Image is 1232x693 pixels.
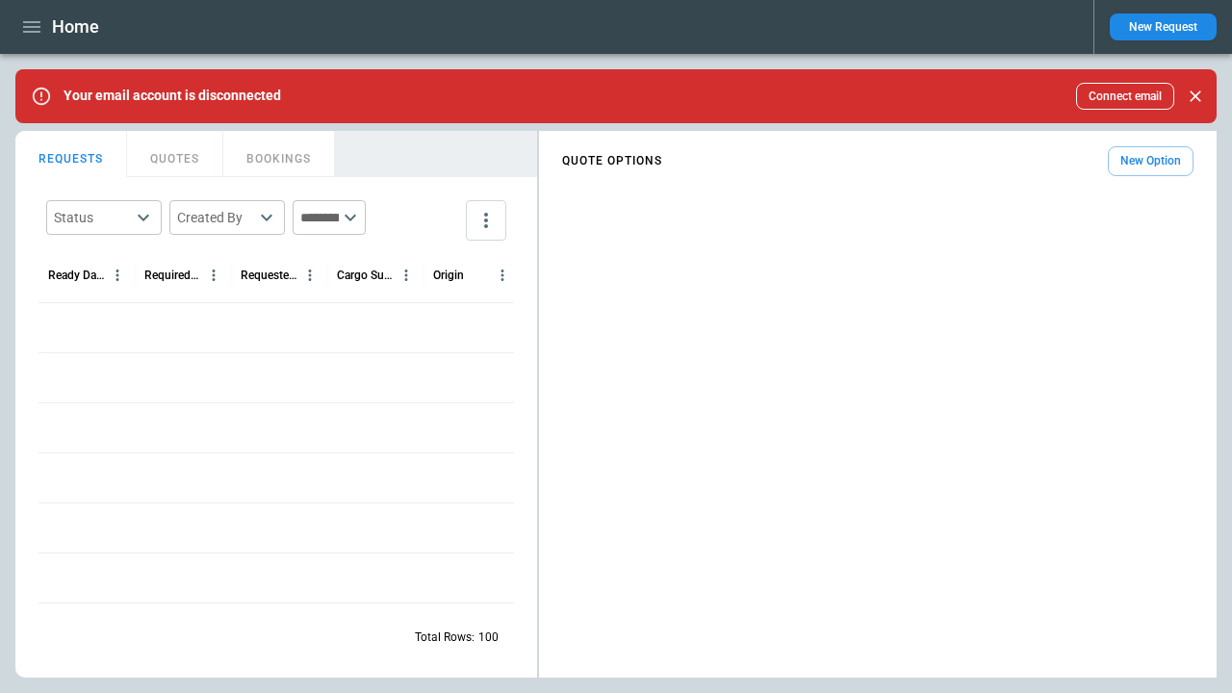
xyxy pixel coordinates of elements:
button: QUOTES [127,131,223,177]
button: Requested Route column menu [297,263,322,288]
p: Your email account is disconnected [64,88,281,104]
h4: QUOTE OPTIONS [562,157,662,166]
div: Ready Date & Time (UTC+03:00) [48,269,105,282]
div: Status [54,208,131,227]
div: scrollable content [539,139,1217,184]
div: dismiss [1182,75,1209,117]
button: New Request [1110,13,1217,40]
button: more [466,200,506,241]
div: Cargo Summary [337,269,394,282]
button: REQUESTS [15,131,127,177]
h1: Home [52,15,99,38]
div: Created By [177,208,254,227]
div: Required Date & Time (UTC+03:00) [144,269,201,282]
button: Connect email [1076,83,1174,110]
button: Required Date & Time (UTC+03:00) column menu [201,263,226,288]
p: Total Rows: [415,629,475,646]
button: New Option [1108,146,1193,176]
button: BOOKINGS [223,131,335,177]
p: 100 [478,629,499,646]
button: Cargo Summary column menu [394,263,419,288]
button: Origin column menu [490,263,515,288]
button: Close [1182,83,1209,110]
div: Requested Route [241,269,297,282]
div: Origin [433,269,464,282]
button: Ready Date & Time (UTC+03:00) column menu [105,263,130,288]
